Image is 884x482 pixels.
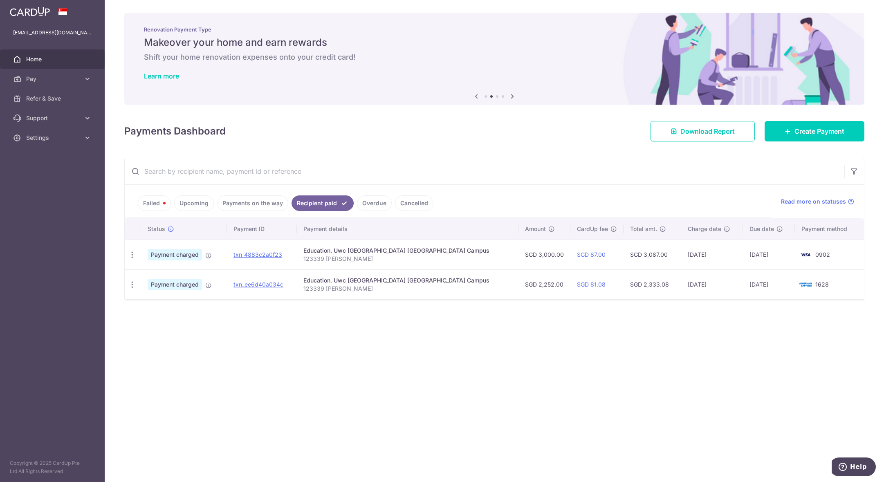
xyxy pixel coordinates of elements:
[26,94,80,103] span: Refer & Save
[781,197,854,206] a: Read more on statuses
[233,251,282,258] a: txn_4883c2a0f23
[144,52,845,62] h6: Shift your home renovation expenses onto your credit card!
[795,218,864,240] th: Payment method
[781,197,846,206] span: Read more on statuses
[144,26,845,33] p: Renovation Payment Type
[138,195,171,211] a: Failed
[217,195,288,211] a: Payments on the way
[797,280,814,289] img: Bank Card
[125,158,844,184] input: Search by recipient name, payment id or reference
[26,114,80,122] span: Support
[26,134,80,142] span: Settings
[749,225,774,233] span: Due date
[681,269,743,299] td: [DATE]
[303,247,512,255] div: Education. Uwc [GEOGRAPHIC_DATA] [GEOGRAPHIC_DATA] Campus
[794,126,844,136] span: Create Payment
[395,195,433,211] a: Cancelled
[297,218,518,240] th: Payment details
[518,269,570,299] td: SGD 2,252.00
[227,218,297,240] th: Payment ID
[577,281,606,288] a: SGD 81.08
[124,124,226,139] h4: Payments Dashboard
[303,285,512,293] p: 123339 [PERSON_NAME]
[148,249,202,260] span: Payment charged
[688,225,721,233] span: Charge date
[630,225,657,233] span: Total amt.
[144,36,845,49] h5: Makeover your home and earn rewards
[577,225,608,233] span: CardUp fee
[743,240,795,269] td: [DATE]
[815,281,829,288] span: 1628
[743,269,795,299] td: [DATE]
[624,269,681,299] td: SGD 2,333.08
[148,225,165,233] span: Status
[124,13,864,105] img: Renovation banner
[292,195,354,211] a: Recipient paid
[148,279,202,290] span: Payment charged
[13,29,92,37] p: [EMAIL_ADDRESS][DOMAIN_NAME]
[815,251,830,258] span: 0902
[577,251,606,258] a: SGD 87.00
[624,240,681,269] td: SGD 3,087.00
[174,195,214,211] a: Upcoming
[26,55,80,63] span: Home
[303,255,512,263] p: 123339 [PERSON_NAME]
[832,457,876,478] iframe: Opens a widget where you can find more information
[797,250,814,260] img: Bank Card
[26,75,80,83] span: Pay
[357,195,392,211] a: Overdue
[10,7,50,16] img: CardUp
[680,126,735,136] span: Download Report
[651,121,755,141] a: Download Report
[518,240,570,269] td: SGD 3,000.00
[144,72,179,80] a: Learn more
[525,225,546,233] span: Amount
[233,281,283,288] a: txn_ee6d40a034c
[303,276,512,285] div: Education. Uwc [GEOGRAPHIC_DATA] [GEOGRAPHIC_DATA] Campus
[765,121,864,141] a: Create Payment
[681,240,743,269] td: [DATE]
